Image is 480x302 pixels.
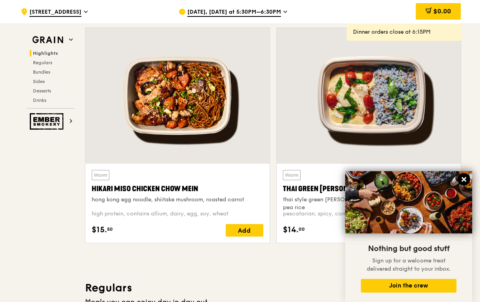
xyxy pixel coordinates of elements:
[353,28,455,36] div: Dinner orders close at 6:15PM
[33,79,45,84] span: Sides
[33,60,52,65] span: Regulars
[283,183,455,194] div: Thai Green [PERSON_NAME] Fish
[458,173,470,186] button: Close
[107,226,113,232] span: 50
[33,69,50,75] span: Bundles
[30,33,66,47] img: Grain web logo
[226,224,263,237] div: Add
[367,257,451,272] span: Sign up for a welcome treat delivered straight to your inbox.
[33,51,58,56] span: Highlights
[92,196,263,204] div: hong kong egg noodle, shiitake mushroom, roasted carrot
[361,279,456,293] button: Join the crew
[187,8,281,17] span: [DATE], [DATE] at 5:30PM–6:30PM
[92,170,109,180] div: Warm
[33,98,46,103] span: Drinks
[299,226,305,232] span: 00
[92,224,107,236] span: $15.
[433,7,451,15] span: $0.00
[283,170,301,180] div: Warm
[29,8,82,17] span: [STREET_ADDRESS]
[33,88,51,94] span: Desserts
[368,244,449,253] span: Nothing but good stuff
[30,113,66,130] img: Ember Smokery web logo
[283,224,299,236] span: $14.
[283,196,455,212] div: thai style green [PERSON_NAME], seared dory, butterfly blue pea rice
[85,281,461,295] h3: Regulars
[345,171,472,233] img: DSC07876-Edit02-Large.jpeg
[92,183,263,194] div: Hikari Miso Chicken Chow Mein
[283,210,455,218] div: pescatarian, spicy, contains allium, dairy, shellfish, soy, wheat
[92,210,263,218] div: high protein, contains allium, dairy, egg, soy, wheat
